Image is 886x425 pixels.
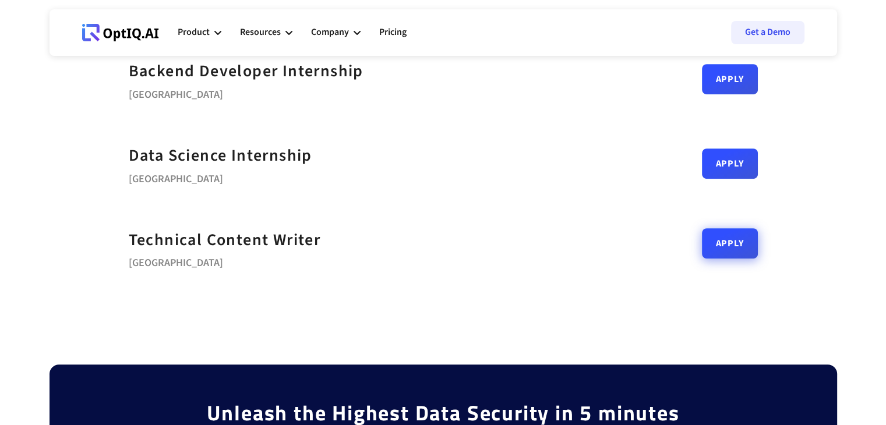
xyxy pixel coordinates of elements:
[129,144,312,167] strong: Data Science Internship
[129,59,363,83] strong: Backend Developer Internship
[731,21,804,44] a: Get a Demo
[129,58,363,84] a: Backend Developer Internship
[129,227,321,253] a: Technical Content Writer
[129,169,312,185] div: [GEOGRAPHIC_DATA]
[379,15,407,50] a: Pricing
[129,253,321,269] div: [GEOGRAPHIC_DATA]
[702,64,758,94] a: Apply
[178,24,210,40] div: Product
[129,143,312,169] a: Data Science Internship
[702,228,758,258] a: Apply
[129,228,321,252] strong: Technical Content Writer
[702,148,758,179] a: Apply
[178,15,221,50] div: Product
[82,15,159,50] a: Webflow Homepage
[311,24,349,40] div: Company
[129,84,363,101] div: [GEOGRAPHIC_DATA]
[240,24,281,40] div: Resources
[240,15,292,50] div: Resources
[311,15,361,50] div: Company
